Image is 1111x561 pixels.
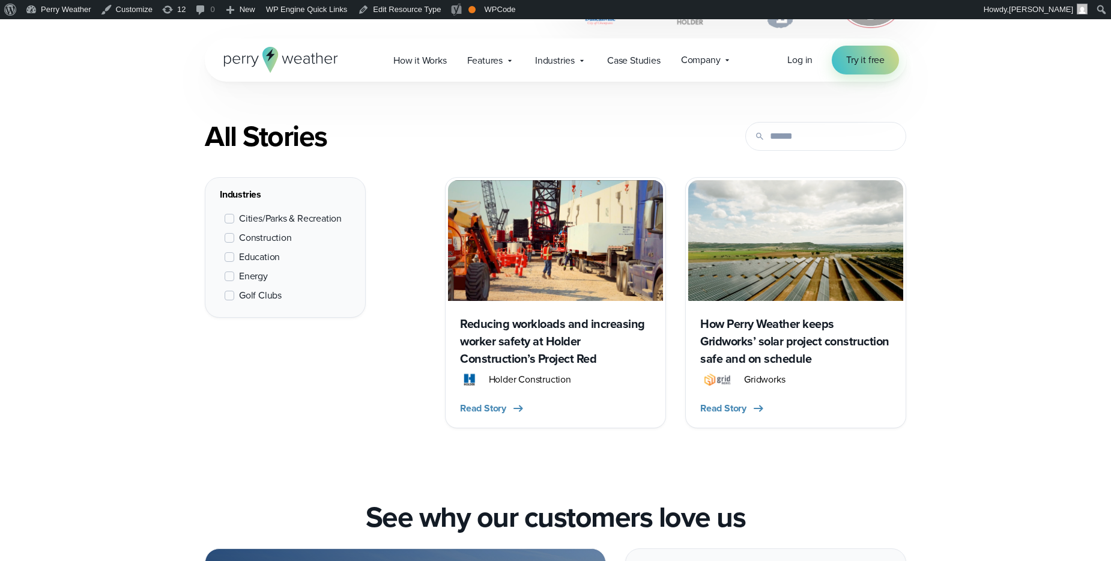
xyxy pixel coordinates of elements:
[1009,5,1073,14] span: [PERSON_NAME]
[239,288,282,303] span: Golf Clubs
[489,372,571,387] span: Holder Construction
[445,177,666,428] a: Holder Construction Workers preparing construction materials to be lifted on a crane Reducing wor...
[787,53,813,67] a: Log in
[832,46,899,74] a: Try it free
[205,120,666,153] div: All Stories
[460,315,651,368] h3: Reducing workloads and increasing worker safety at Holder Construction’s Project Red
[239,269,268,284] span: Energy
[467,53,503,68] span: Features
[460,372,479,387] img: Holder.svg
[239,211,342,226] span: Cities/Parks & Recreation
[366,500,746,534] h2: See why our customers love us
[700,401,746,416] span: Read Story
[535,53,575,68] span: Industries
[239,250,280,264] span: Education
[468,6,476,13] div: OK
[597,48,671,73] a: Case Studies
[744,372,785,387] span: Gridworks
[688,180,903,301] img: Gridworks Solar Panel Array
[700,372,734,387] img: Gridworks.svg
[846,53,885,67] span: Try it free
[460,401,506,416] span: Read Story
[700,315,891,368] h3: How Perry Weather keeps Gridworks’ solar project construction safe and on schedule
[700,401,766,416] button: Read Story
[460,401,525,416] button: Read Story
[383,48,457,73] a: How it Works
[220,187,351,202] div: Industries
[681,53,721,67] span: Company
[607,53,661,68] span: Case Studies
[448,180,663,301] img: Holder Construction Workers preparing construction materials to be lifted on a crane
[239,231,292,245] span: Construction
[685,177,906,428] a: Gridworks Solar Panel Array How Perry Weather keeps Gridworks’ solar project construction safe an...
[393,53,447,68] span: How it Works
